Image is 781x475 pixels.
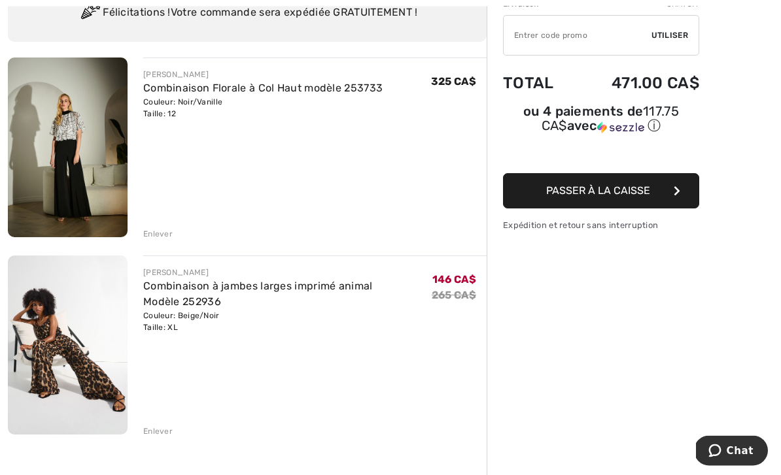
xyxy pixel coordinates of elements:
[503,106,699,135] div: ou 4 paiements de avec
[143,69,383,81] div: [PERSON_NAME]
[504,16,651,56] input: Code promo
[143,229,173,240] div: Enlever
[503,220,699,232] div: Expédition et retour sans interruption
[503,61,575,106] td: Total
[651,30,688,42] span: Utiliser
[8,256,128,436] img: Combinaison à jambes larges imprimé animal Modèle 252936
[143,426,173,438] div: Enlever
[24,1,471,27] div: Félicitations ! Votre commande sera expédiée GRATUITEMENT !
[77,1,103,27] img: Congratulation2.svg
[503,106,699,140] div: ou 4 paiements de117.75 CA$avecSezzle Cliquez pour en savoir plus sur Sezzle
[143,97,383,120] div: Couleur: Noir/Vanille Taille: 12
[542,104,679,134] span: 117.75 CA$
[143,267,432,279] div: [PERSON_NAME]
[432,289,476,302] s: 265 CA$
[503,140,699,169] iframe: PayPal-paypal
[546,185,650,197] span: Passer à la caisse
[696,436,768,468] iframe: Ouvre un widget dans lequel vous pouvez chatter avec l’un de nos agents
[143,310,432,334] div: Couleur: Beige/Noir Taille: XL
[503,174,699,209] button: Passer à la caisse
[8,58,128,238] img: Combinaison Florale à Col Haut modèle 253733
[575,61,699,106] td: 471.00 CA$
[432,274,476,286] span: 146 CA$
[143,82,383,95] a: Combinaison Florale à Col Haut modèle 253733
[143,280,373,308] a: Combinaison à jambes larges imprimé animal Modèle 252936
[597,122,644,134] img: Sezzle
[431,76,476,88] span: 325 CA$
